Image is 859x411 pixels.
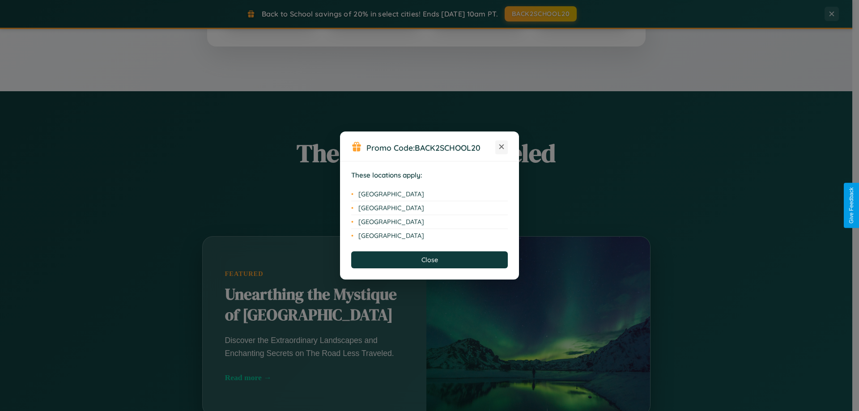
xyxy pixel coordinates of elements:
div: Give Feedback [848,187,855,224]
b: BACK2SCHOOL20 [415,143,481,153]
li: [GEOGRAPHIC_DATA] [351,201,508,215]
li: [GEOGRAPHIC_DATA] [351,187,508,201]
h3: Promo Code: [366,143,495,153]
button: Close [351,251,508,268]
li: [GEOGRAPHIC_DATA] [351,215,508,229]
strong: These locations apply: [351,171,422,179]
li: [GEOGRAPHIC_DATA] [351,229,508,242]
